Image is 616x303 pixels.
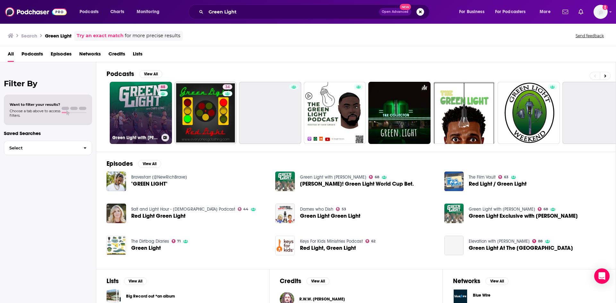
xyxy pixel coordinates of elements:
a: The Film Vault [469,174,496,180]
a: Credits [108,49,125,62]
a: Green Light Exclusive with Jason Van Camp [469,213,578,219]
div: Open Intercom Messenger [594,268,610,284]
button: View All [139,70,162,78]
a: 34 [175,82,237,144]
span: Charts [110,7,124,16]
a: ListsView All [107,277,147,285]
button: View All [485,277,509,285]
a: Episodes [51,49,72,62]
a: 34 [223,84,232,89]
span: Logged in as BWeinstein [594,5,608,19]
a: Green Light At The Red Sea [444,236,464,255]
a: 62 [365,239,375,243]
button: Send feedback [574,33,606,38]
span: for more precise results [125,32,180,39]
a: Try an exact match [77,32,124,39]
span: 62 [371,240,375,243]
a: Green Light At The Red Sea [469,245,573,251]
button: open menu [491,7,535,17]
a: 53 [336,207,346,211]
a: Salt and Light Hour - Catholic Podcast [131,206,235,212]
a: Drew Bledsoe! Green Light World Cup Bet. [300,181,414,187]
a: Podcasts [21,49,43,62]
a: Elevation with Steven Furtick [469,239,530,244]
a: 68Green Light with [PERSON_NAME] [110,82,172,144]
h3: Green Light [45,33,72,39]
span: Select [4,146,78,150]
img: User Profile [594,5,608,19]
a: Green Light [131,245,161,251]
span: Green Light Exclusive with [PERSON_NAME] [469,213,578,219]
span: 68 [161,84,165,90]
span: Want to filter your results? [10,102,60,107]
a: Green Light Green Light [275,204,295,223]
a: 68 [538,207,548,211]
p: Saved Searches [4,130,92,136]
img: Green Light [107,236,126,255]
span: 71 [177,240,181,243]
span: 63 [504,176,509,179]
h2: Networks [453,277,480,285]
a: Green Light with Chris Long [300,174,366,180]
a: Dames who Dish [300,206,333,212]
button: View All [138,160,161,168]
span: Blue Wire [473,293,491,298]
img: "GREEN LIGHT" [107,172,126,191]
span: For Podcasters [495,7,526,16]
a: R.W.W. Greene [299,297,345,302]
button: open menu [132,7,168,17]
span: 68 [543,208,548,211]
img: Drew Bledsoe! Green Light World Cup Bet. [275,172,295,191]
img: Podchaser - Follow, Share and Rate Podcasts [5,6,67,18]
a: 88 [532,239,543,243]
a: Keys For Kids Ministries Podcast [300,239,363,244]
a: Red Light Green Light [107,204,126,223]
span: Choose a tab above to access filters. [10,109,60,118]
a: PodcastsView All [107,70,162,78]
span: Open Advanced [382,10,408,13]
a: 71 [172,239,181,243]
a: "GREEN LIGHT" [131,181,167,187]
a: NetworksView All [453,277,509,285]
span: All [8,49,14,62]
span: For Business [459,7,484,16]
a: 68 [158,84,168,89]
a: 63 [498,175,509,179]
span: Green Light At The [GEOGRAPHIC_DATA] [469,245,573,251]
span: 34 [225,84,230,90]
svg: Add a profile image [603,5,608,10]
input: Search podcasts, credits, & more... [206,7,379,17]
button: Select [4,141,92,155]
span: Monitoring [137,7,159,16]
span: More [540,7,551,16]
span: Podcasts [80,7,98,16]
h2: Lists [107,277,119,285]
a: Red Light Green Light [131,213,185,219]
button: View All [124,277,147,285]
a: Green Light with Chris Long [469,206,535,212]
a: Networks [79,49,101,62]
img: Red Light, Green Light [275,236,295,255]
a: EpisodesView All [107,160,161,168]
a: Bravestarr (@NewRichBrave) [131,174,187,180]
span: 88 [538,240,543,243]
img: Green Light Exclusive with Jason Van Camp [444,204,464,223]
span: Red Light, Green Light [300,245,356,251]
a: 68 [369,175,379,179]
span: New [400,4,411,10]
a: Show notifications dropdown [576,6,586,17]
a: Show notifications dropdown [560,6,571,17]
a: Lists [133,49,142,62]
a: Red Light / Green Light [469,181,526,187]
a: Charts [106,7,128,17]
button: open menu [455,7,492,17]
